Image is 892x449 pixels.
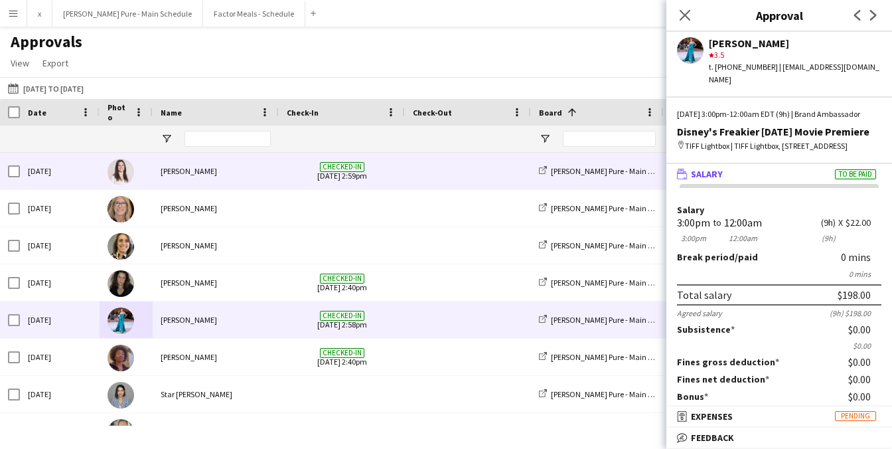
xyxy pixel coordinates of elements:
div: 3:00pm [677,233,710,243]
div: [DATE] [20,153,100,189]
span: [PERSON_NAME] Pure - Main Schedule [551,166,680,176]
div: [PERSON_NAME] [153,302,279,338]
span: [PERSON_NAME] Pure - Main Schedule [551,278,680,288]
div: 0 mins [677,269,881,279]
span: [PERSON_NAME] Pure - Main Schedule [551,240,680,250]
div: [DATE] [20,302,100,338]
a: [PERSON_NAME] Pure - Main Schedule [539,240,680,250]
span: [DATE] 2:59pm [287,153,397,189]
input: Board Filter Input [563,131,656,147]
div: to [713,218,721,228]
span: Checked-in [320,348,364,358]
input: Name Filter Input [185,131,271,147]
span: [PERSON_NAME] Pure - Main Schedule [551,315,680,325]
mat-expansion-panel-header: SalaryTo be paid [666,164,892,184]
div: [DATE] [20,264,100,301]
div: [PERSON_NAME] [153,190,279,226]
span: Check-Out [413,108,452,118]
div: t. [PHONE_NUMBER] | [EMAIL_ADDRESS][DOMAIN_NAME] [709,61,881,85]
div: TIFF Lightbox | TIFF Lightbox, [STREET_ADDRESS] [677,140,881,152]
span: Board [539,108,562,118]
span: Date [28,108,46,118]
label: Salary [677,205,881,215]
div: $0.00 [848,373,881,385]
div: [PERSON_NAME] [153,264,279,301]
div: Star [PERSON_NAME] [153,376,279,412]
div: 9h [821,218,836,228]
a: [PERSON_NAME] Pure - Main Schedule [539,278,680,288]
span: [PERSON_NAME] Pure - Main Schedule [551,352,680,362]
div: 3.5 [709,49,881,61]
button: x [27,1,52,27]
a: Export [37,54,74,72]
div: $22.00 [846,218,881,228]
a: [PERSON_NAME] Pure - Main Schedule [539,203,680,213]
span: [DATE] 2:40pm [287,264,397,301]
div: [PERSON_NAME] [153,339,279,375]
div: [DATE] 3:00pm-12:00am EDT (9h) | Brand Ambassador [677,108,881,120]
div: Disney's Freakier [DATE] Movie Premiere [677,126,881,137]
div: 12:00am [724,233,762,243]
span: Export [42,57,68,69]
span: Feedback [691,432,734,444]
span: Expenses [691,410,733,422]
img: Emily Callaghan [108,270,134,297]
div: X [838,218,843,228]
img: Laurie Preddy [108,233,134,260]
div: [PERSON_NAME] [153,227,279,264]
label: /paid [677,251,758,263]
div: $0.00 [848,323,881,335]
a: [PERSON_NAME] Pure - Main Schedule [539,166,680,176]
div: 9h [821,233,836,243]
a: [PERSON_NAME] Pure - Main Schedule [539,315,680,325]
span: Break period [677,251,735,263]
span: View [11,57,29,69]
div: 3:00pm [677,218,710,228]
div: Total salary [677,288,731,302]
div: $0.00 [848,391,881,403]
button: [PERSON_NAME] Pure - Main Schedule [52,1,203,27]
img: Cierra Eckerson [108,159,134,185]
span: [PERSON_NAME] Pure - Main Schedule [551,203,680,213]
span: Checked-in [320,162,364,172]
img: Tania Sharma [108,308,134,334]
label: Bonus [677,391,708,403]
span: [DATE] 2:58pm [287,302,397,338]
button: [DATE] to [DATE] [5,80,86,96]
div: $0.00 [677,341,881,351]
div: $0.00 [848,356,881,368]
a: [PERSON_NAME] Pure - Main Schedule [539,352,680,362]
img: Debbie Eckerson [108,196,134,223]
mat-expansion-panel-header: ExpensesPending [666,406,892,426]
span: Checked-in [320,311,364,321]
span: Salary [691,168,723,180]
button: Open Filter Menu [539,133,551,145]
span: Check-In [287,108,319,118]
a: View [5,54,35,72]
img: Destiny Kondell [108,345,134,371]
span: Pending [835,411,876,421]
div: (9h) $198.00 [830,308,881,318]
span: Checked-in [320,274,364,284]
h3: Approval [666,7,892,24]
div: [PERSON_NAME] [709,37,881,49]
span: [DATE] 2:40pm [287,339,397,375]
div: Agreed salary [677,308,722,318]
label: Fines net deduction [677,373,769,385]
img: Jade Askin [108,419,134,446]
div: [PERSON_NAME] [153,153,279,189]
div: [DATE] [20,339,100,375]
button: Factor Meals - Schedule [203,1,305,27]
img: Star Rafiee Bandary [108,382,134,408]
mat-expansion-panel-header: Feedback [666,428,892,448]
div: 12:00am [724,218,762,228]
div: [DATE] [20,376,100,412]
div: $198.00 [838,288,871,302]
span: [PERSON_NAME] Pure - Main Schedule [551,389,680,399]
span: Name [161,108,182,118]
div: [DATE] [20,227,100,264]
span: To be paid [835,169,876,179]
span: Photo [108,102,129,122]
div: [DATE] [20,190,100,226]
div: 0 mins [841,251,881,263]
